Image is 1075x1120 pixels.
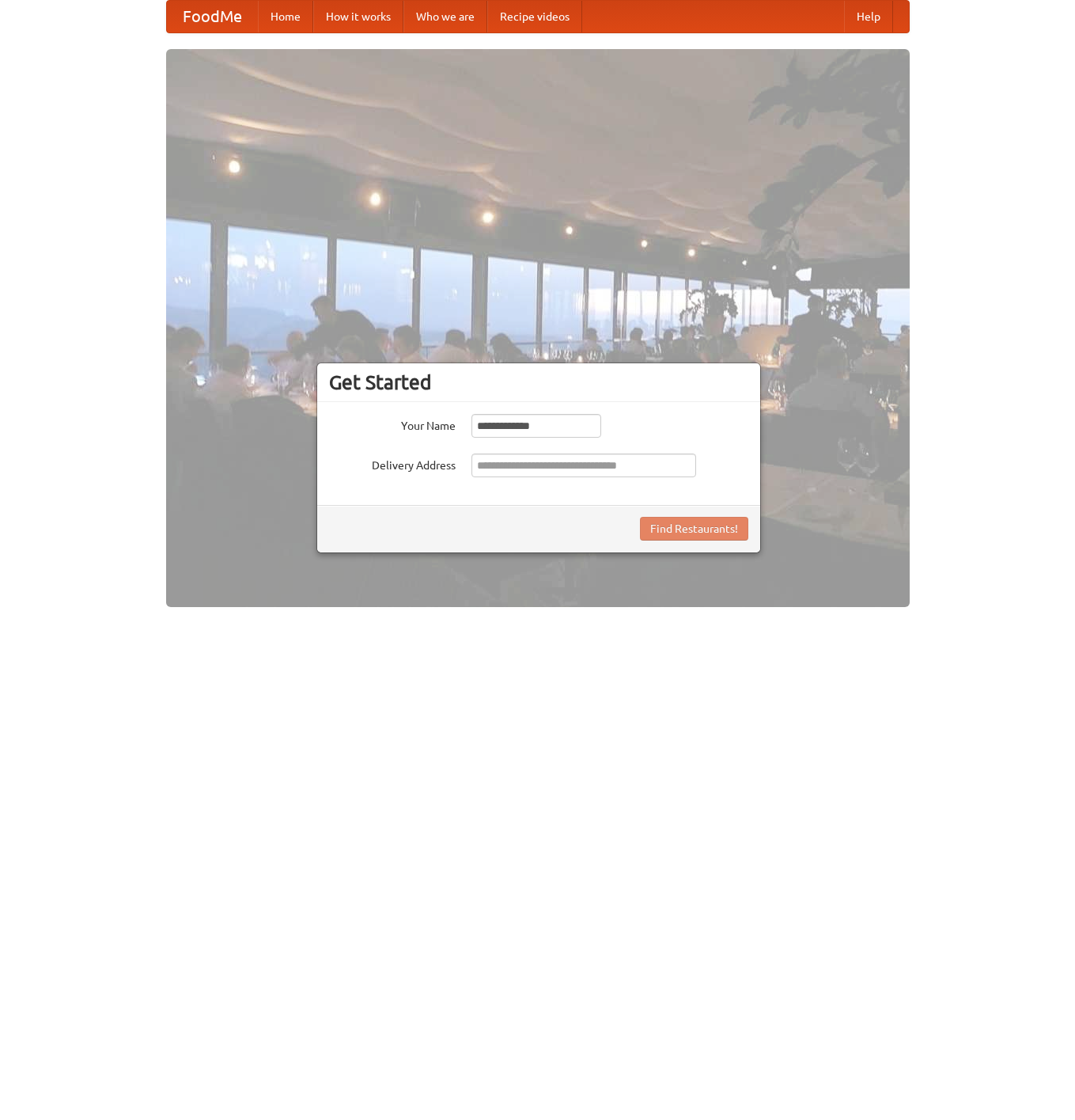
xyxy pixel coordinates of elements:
[403,1,487,32] a: Who we are
[329,454,456,473] label: Delivery Address
[844,1,893,32] a: Help
[329,370,748,394] h3: Get Started
[258,1,313,32] a: Home
[487,1,582,32] a: Recipe videos
[313,1,403,32] a: How it works
[640,517,748,541] button: Find Restaurants!
[329,414,456,434] label: Your Name
[167,1,258,32] a: FoodMe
